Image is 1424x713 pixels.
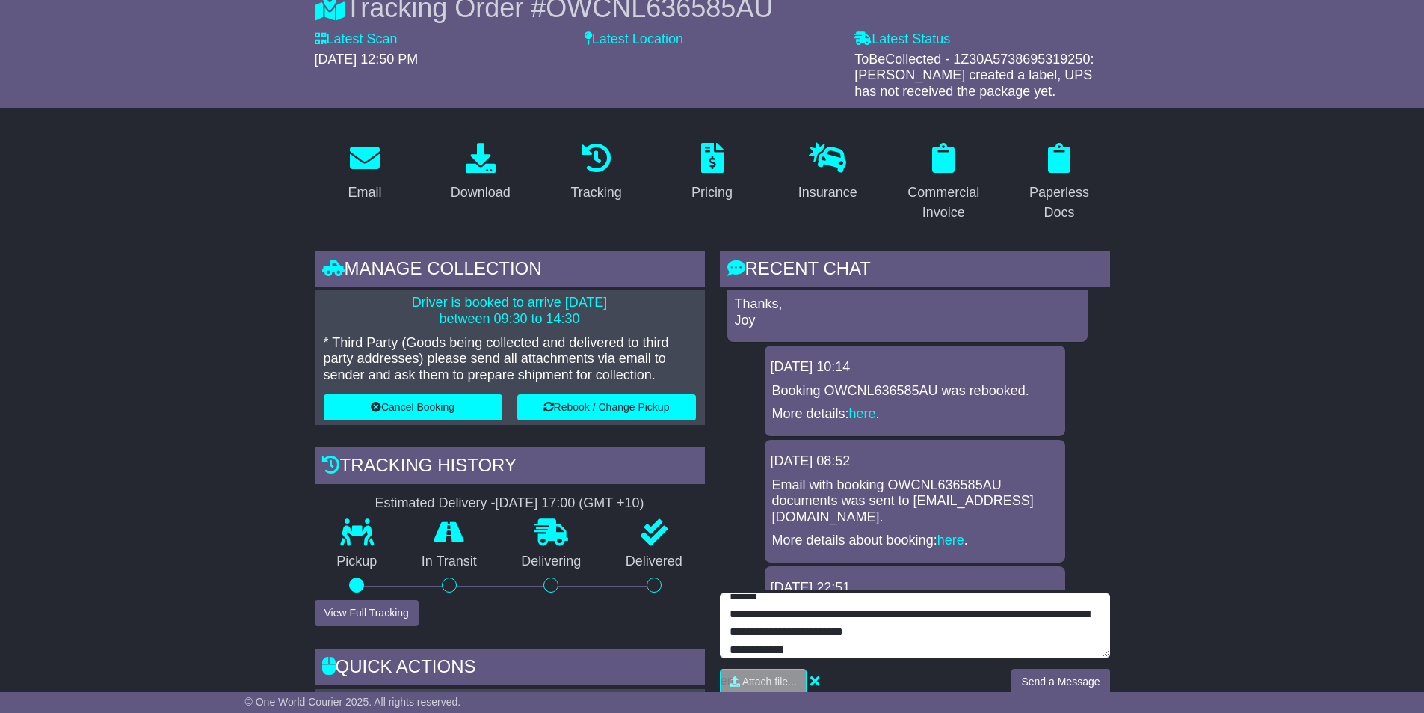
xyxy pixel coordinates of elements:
div: [DATE] 17:00 (GMT +10) [496,495,644,512]
a: here [937,533,964,548]
a: Email [338,138,391,208]
span: [DATE] 12:50 PM [315,52,419,67]
p: In Transit [399,554,499,570]
span: © One World Courier 2025. All rights reserved. [245,696,461,708]
p: Driver is booked to arrive [DATE] between 09:30 to 14:30 [324,295,696,327]
div: [DATE] 22:51 [771,580,1059,596]
div: Tracking [570,183,621,203]
p: Pickup [315,554,400,570]
div: Pricing [691,183,733,203]
div: Email [348,183,381,203]
div: Estimated Delivery - [315,495,705,512]
div: Commercial Invoice [903,183,984,223]
a: here [849,406,876,421]
a: Commercial Invoice [893,138,994,228]
div: Insurance [798,183,857,203]
a: Insurance [789,138,867,208]
div: RECENT CHAT [720,251,1110,291]
p: * Third Party (Goods being collected and delivered to third party addresses) please send all atta... [324,335,696,384]
div: [DATE] 10:14 [771,359,1059,376]
button: View Full Tracking [315,600,419,626]
label: Latest Status [854,31,950,48]
p: Booking OWCNL636585AU was rebooked. [772,383,1058,400]
a: Paperless Docs [1009,138,1110,228]
div: Tracking history [315,447,705,488]
a: Pricing [682,138,742,208]
a: Tracking [561,138,631,208]
label: Latest Scan [315,31,398,48]
p: Email with booking OWCNL636585AU documents was sent to [EMAIL_ADDRESS][DOMAIN_NAME]. [772,477,1058,526]
div: Quick Actions [315,649,705,689]
div: Download [451,183,511,203]
div: [DATE] 08:52 [771,453,1059,470]
button: Cancel Booking [324,394,502,420]
button: Send a Message [1011,669,1109,695]
div: Paperless Docs [1019,183,1100,223]
p: Delivered [603,554,705,570]
span: ToBeCollected - 1Z30A5738695319250: [PERSON_NAME] created a label, UPS has not received the packa... [854,52,1094,99]
p: More details: . [772,406,1058,423]
div: Manage collection [315,251,705,291]
a: Download [441,138,520,208]
button: Rebook / Change Pickup [517,394,696,420]
p: Thanks, Joy [735,296,1080,328]
p: Delivering [499,554,604,570]
p: More details about booking: . [772,533,1058,549]
label: Latest Location [585,31,683,48]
